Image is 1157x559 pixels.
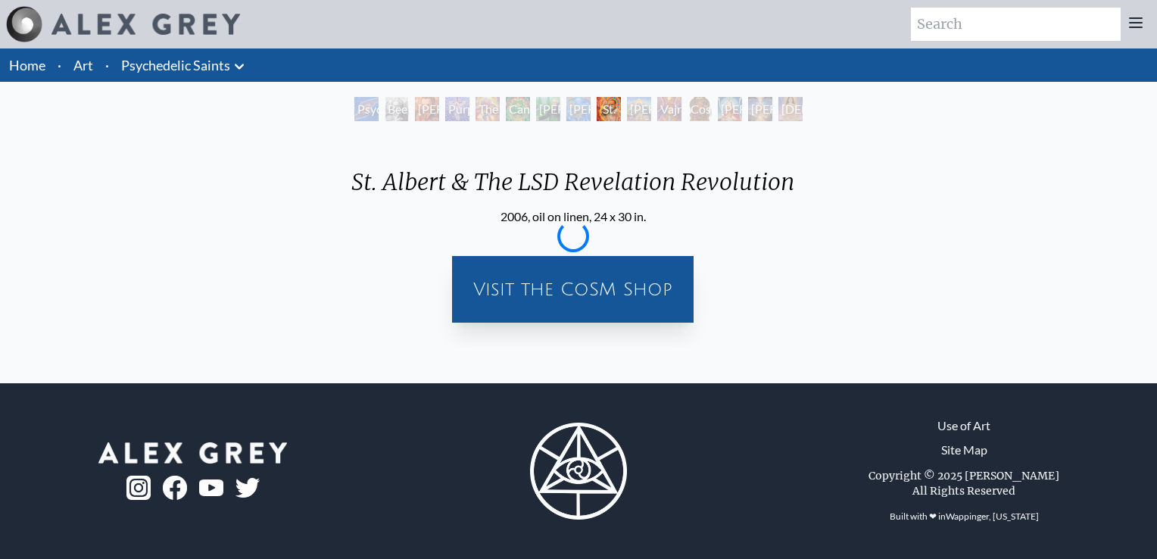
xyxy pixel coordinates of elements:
[126,476,151,500] img: ig-logo.png
[748,97,772,121] div: [PERSON_NAME]
[445,97,469,121] div: Purple [DEMOGRAPHIC_DATA]
[99,48,115,82] li: ·
[941,441,987,459] a: Site Map
[199,479,223,497] img: youtube-logo.png
[51,48,67,82] li: ·
[912,483,1015,498] div: All Rights Reserved
[339,208,806,226] div: 2006, oil on linen, 24 x 30 in.
[884,504,1045,529] div: Built with ❤ in
[235,478,260,498] img: twitter-logo.png
[778,97,803,121] div: [DEMOGRAPHIC_DATA]
[937,417,990,435] a: Use of Art
[597,97,621,121] div: St. Albert & The LSD Revelation Revolution
[627,97,651,121] div: [PERSON_NAME]
[354,97,379,121] div: Psychedelic Healing
[946,511,1039,522] a: Wappinger, [US_STATE]
[506,97,530,121] div: Cannabacchus
[476,97,500,121] div: The Shulgins and their Alchemical Angels
[718,97,742,121] div: [PERSON_NAME]
[869,468,1059,483] div: Copyright © 2025 [PERSON_NAME]
[163,476,187,500] img: fb-logo.png
[385,97,409,121] div: Beethoven
[911,8,1121,41] input: Search
[339,168,806,208] div: St. Albert & The LSD Revelation Revolution
[536,97,560,121] div: [PERSON_NAME][US_STATE] - Hemp Farmer
[461,265,685,314] a: Visit the CoSM Shop
[688,97,712,121] div: Cosmic [DEMOGRAPHIC_DATA]
[9,57,45,73] a: Home
[73,55,93,76] a: Art
[566,97,591,121] div: [PERSON_NAME] & the New Eleusis
[657,97,681,121] div: Vajra Guru
[121,55,230,76] a: Psychedelic Saints
[415,97,439,121] div: [PERSON_NAME] M.D., Cartographer of Consciousness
